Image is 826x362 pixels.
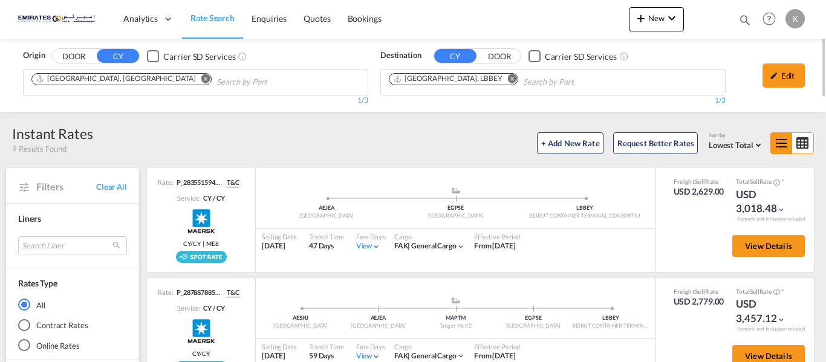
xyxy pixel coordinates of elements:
div: Transit Time [309,342,344,351]
div: [DATE] [262,351,297,361]
div: 47 Days [309,241,344,251]
div: Total Rate [736,287,796,297]
span: Bookings [348,13,382,24]
div: P_2878878854_P0fcwmwc [174,288,222,297]
span: CY/CY [192,349,210,358]
md-icon: icon-chevron-down [372,242,380,251]
div: Freight Rate [674,177,724,186]
span: CY/CY [183,239,201,248]
div: Remark and Inclusion included [728,326,814,332]
img: Maersk Spot [186,206,216,236]
div: Sailing Date [262,342,297,351]
span: Quotes [304,13,330,24]
button: + Add New Rate [537,132,603,154]
div: Freight Rate [674,287,724,296]
span: Subject to Remarks [780,178,784,185]
span: FAK [394,351,412,360]
md-icon: Unchecked: Search for CY (Container Yard) services for all selected carriers.Checked : Search for... [238,51,247,61]
span: | [408,241,410,250]
button: CY [434,49,476,63]
md-checkbox: Checkbox No Ink [147,50,235,62]
div: AEJEA [262,204,391,212]
div: LBBEY [572,314,649,322]
div: 1/3 [380,95,726,106]
div: MAPTM [417,314,494,322]
md-icon: icon-chevron-down [372,352,380,361]
md-icon: assets/icons/custom/ship-fill.svg [449,187,463,193]
span: View Details [745,351,792,361]
md-radio-button: Contract Rates [18,319,127,331]
input: Search by Port [216,73,331,92]
div: Viewicon-chevron-down [356,351,381,361]
span: 9 Results Found [12,143,67,154]
div: Press delete to remove this chip. [36,74,198,84]
div: CY / CY [200,303,224,312]
span: Sell [695,288,705,295]
span: Help [759,8,779,29]
span: | [201,239,206,248]
md-chips-wrap: Chips container. Use arrow keys to select chips. [30,69,336,92]
span: Clear All [96,181,127,192]
md-radio-button: Online Rates [18,340,127,352]
div: Transit Time [309,232,344,241]
div: K [785,9,805,28]
button: Remove [193,74,211,86]
span: ME8 [206,239,219,248]
div: icon-magnify [738,13,752,31]
div: CY / CY [200,193,224,202]
div: Remark and Inclusion included [728,216,814,222]
div: Effective Period [474,342,520,351]
md-icon: icon-pencil [770,71,778,80]
span: Rate Search [190,13,235,23]
div: general cargo [394,351,457,361]
div: Help [759,8,785,30]
div: USD 3,018.48 [736,187,796,216]
div: USD 3,457.12 [736,297,796,326]
md-icon: icon-table-large [792,133,813,154]
div: Carrier SD Services [163,51,235,63]
div: icon-pencilEdit [763,63,805,88]
md-icon: icon-chevron-down [777,205,785,214]
input: Search by Port [523,73,638,92]
md-icon: icon-chevron-down [665,11,679,25]
div: BEIRUT CONTAINER TERMINAL CONSORTIU [520,212,649,220]
div: 59 Days [309,351,344,361]
div: EGPSE [391,204,521,212]
span: Destination [380,50,421,62]
span: View Details [745,241,792,251]
md-icon: icon-magnify [738,13,752,27]
md-icon: icon-chevron-down [777,315,785,324]
div: Instant Rates [12,124,93,143]
div: Tanger Med 2 [417,322,494,330]
span: Liners [18,213,41,224]
button: Spot Rates are dynamic & can fluctuate with time [772,178,780,187]
span: New [634,13,679,23]
div: Jebel Ali, AEJEA [36,74,195,84]
md-icon: icon-format-list-bulleted [771,133,792,154]
span: From [DATE] [474,241,516,250]
div: Press delete to remove this chip. [393,74,505,84]
div: P_2835515941_P0fcwmwl [174,178,222,187]
img: c67187802a5a11ec94275b5db69a26e6.png [18,5,100,33]
span: T&C [227,288,239,297]
div: Sort by [709,132,764,140]
button: DOOR [53,50,95,63]
span: Rate: [158,178,174,187]
span: Sell [750,178,759,185]
div: Beirut, LBBEY [393,74,502,84]
div: Cargo [394,342,465,351]
button: Request Better Rates [613,132,698,154]
span: Lowest Total [709,140,753,150]
div: USD 2,629.00 [674,186,724,198]
span: Analytics [123,13,158,25]
span: FAK [394,241,412,250]
div: Viewicon-chevron-down [356,241,381,251]
div: [GEOGRAPHIC_DATA] [391,212,521,220]
div: [GEOGRAPHIC_DATA] [339,322,417,330]
md-radio-button: All [18,299,127,311]
span: Filters [36,180,96,193]
img: Maersk Spot [186,316,216,346]
div: general cargo [394,241,457,251]
div: Rates Type [18,277,57,289]
md-icon: icon-chevron-down [457,242,465,251]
